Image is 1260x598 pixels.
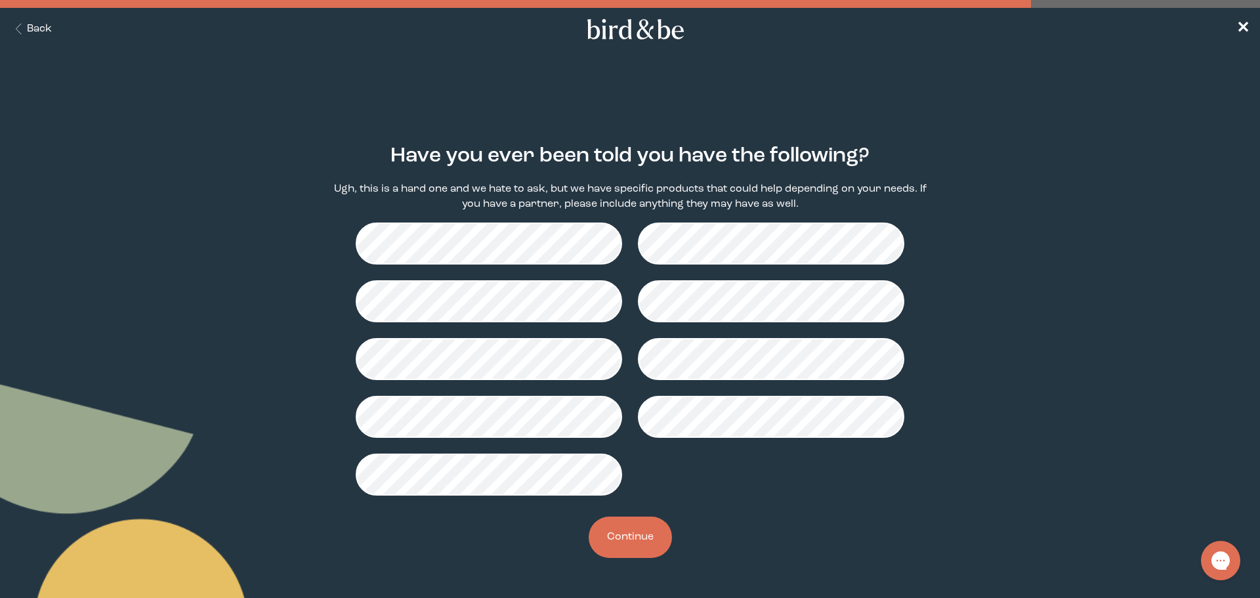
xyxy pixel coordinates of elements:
span: ✕ [1236,21,1249,37]
p: Ugh, this is a hard one and we hate to ask, but we have specific products that could help dependi... [325,182,934,212]
button: Continue [589,517,672,558]
h2: Have you ever been told you have the following? [390,141,870,171]
iframe: Gorgias live chat messenger [1194,536,1247,585]
button: Back Button [10,22,52,37]
a: ✕ [1236,18,1249,41]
